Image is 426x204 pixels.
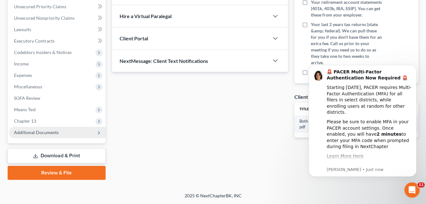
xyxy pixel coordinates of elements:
span: Hire a Virtual Paralegal [120,13,172,19]
span: SOFA Review [14,95,40,101]
span: Expenses [14,72,32,78]
span: Unsecured Priority Claims [14,4,66,9]
span: Additional Documents [14,130,59,135]
span: Client Portal [120,35,148,41]
div: 2025 © NextChapterBK, INC [32,193,394,204]
div: Client Documents [294,93,335,100]
a: Review & File [8,166,106,180]
span: Income [14,61,29,66]
span: Chapter 13 [14,118,36,124]
a: Download & Print [8,148,106,163]
a: Executory Contracts [9,35,106,47]
span: Your last 2 years tax returns (state &amp; federal). We can pull these for you if you don’t have ... [311,21,382,66]
span: Means Test [14,107,36,112]
a: Lawsuits [9,24,106,35]
span: Unsecured Nonpriority Claims [14,15,75,21]
span: Miscellaneous [14,84,42,89]
span: Executory Contracts [14,38,55,44]
span: Codebtors Insiders & Notices [14,50,72,55]
a: Unsecured Priority Claims [9,1,106,12]
a: Unsecured Nonpriority Claims [9,12,106,24]
span: Lawsuits [14,27,31,32]
span: NextMessage: Client Text Notifications [120,58,208,64]
iframe: Intercom live chat [404,182,420,198]
td: Both CCC-pdf [294,115,329,133]
span: 11 [417,182,425,187]
iframe: Intercom notifications message [299,55,426,187]
a: SOFA Review [9,92,106,104]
